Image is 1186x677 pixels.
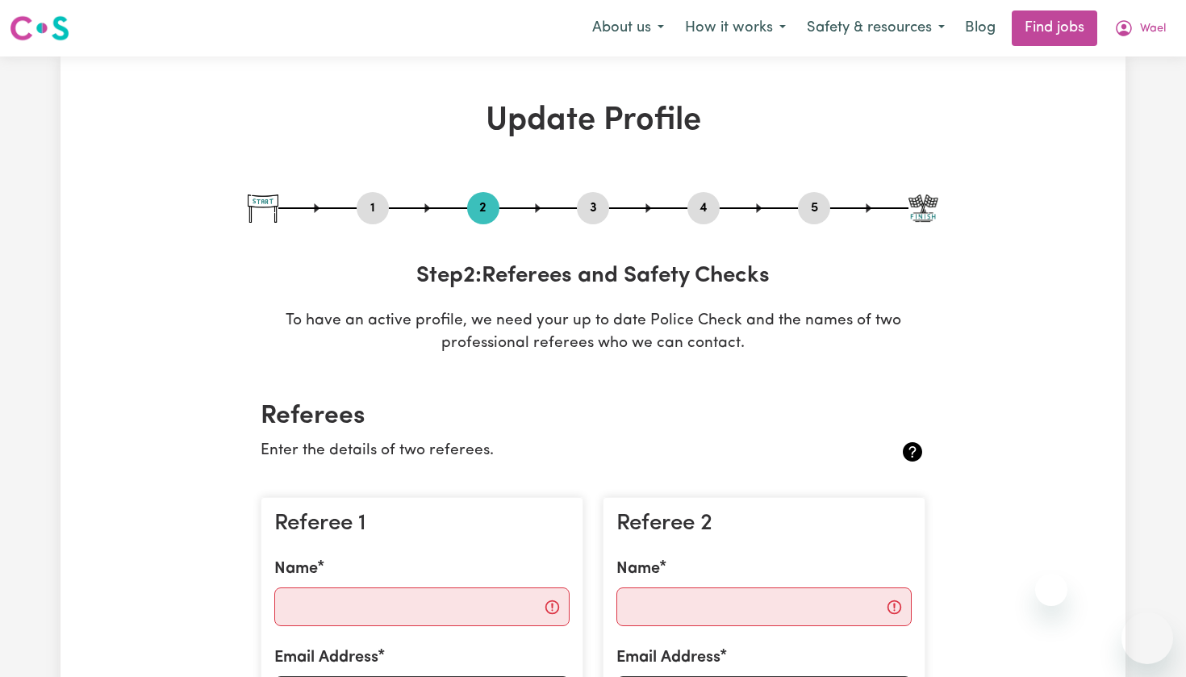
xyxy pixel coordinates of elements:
p: To have an active profile, we need your up to date Police Check and the names of two professional... [248,310,938,357]
button: Go to step 2 [467,198,499,219]
label: Name [616,557,660,581]
button: Go to step 1 [357,198,389,219]
h2: Referees [261,401,925,432]
label: Name [274,557,318,581]
button: Go to step 4 [687,198,720,219]
span: Wael [1140,20,1166,38]
a: Careseekers logo [10,10,69,47]
button: My Account [1104,11,1176,45]
button: Go to step 3 [577,198,609,219]
iframe: Button to launch messaging window [1121,612,1173,664]
a: Find jobs [1012,10,1097,46]
label: Email Address [616,646,720,670]
h3: Referee 2 [616,511,912,538]
iframe: Close message [1035,574,1067,606]
p: Enter the details of two referees. [261,440,815,463]
button: Safety & resources [796,11,955,45]
button: About us [582,11,674,45]
h3: Step 2 : Referees and Safety Checks [248,263,938,290]
h3: Referee 1 [274,511,570,538]
a: Blog [955,10,1005,46]
label: Email Address [274,646,378,670]
img: Careseekers logo [10,14,69,43]
button: How it works [674,11,796,45]
button: Go to step 5 [798,198,830,219]
h1: Update Profile [248,102,938,140]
